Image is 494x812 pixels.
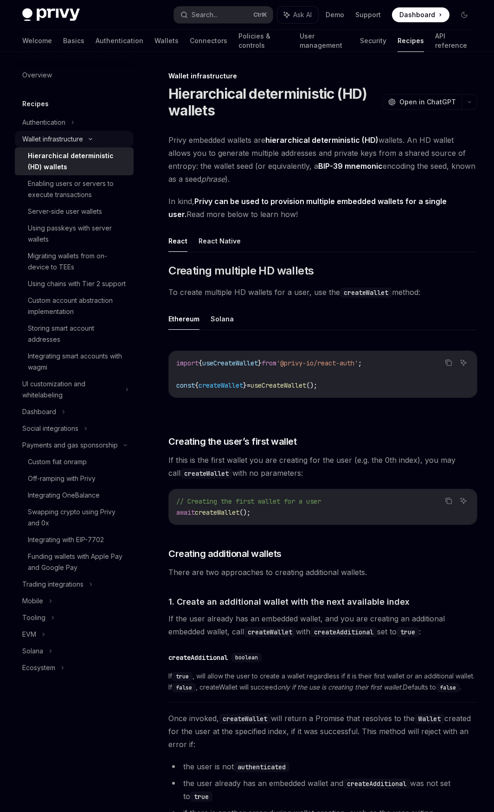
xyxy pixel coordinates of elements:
a: Support [355,10,381,19]
code: createAdditional [343,779,410,789]
code: false [172,683,196,692]
a: Connectors [190,30,227,52]
code: Wallet [415,714,444,724]
a: Recipes [398,30,424,52]
a: Off-ramping with Privy [15,470,134,487]
div: EVM [22,629,36,640]
div: Enabling users or servers to execute transactions [28,178,128,200]
div: Social integrations [22,423,78,434]
span: = [247,381,250,390]
a: Security [360,30,386,52]
a: Using passkeys with server wallets [15,220,134,248]
code: createWallet [244,627,296,637]
span: boolean [235,654,258,661]
span: If , will allow the user to create a wallet regardless if it is their first wallet or an addition... [168,671,477,693]
span: There are two approaches to creating additional wallets. [168,566,477,579]
span: Open in ChatGPT [399,97,456,107]
span: Privy embedded wallets are wallets. An HD wallet allows you to generate multiple addresses and pr... [168,134,477,185]
div: Authentication [22,117,65,128]
span: Ask AI [293,10,312,19]
li: the user already has an embedded wallet and was not set to [168,777,477,803]
a: Custom account abstraction implementation [15,292,134,320]
code: createWallet [340,288,392,298]
a: Integrating smart accounts with wagmi [15,348,134,376]
div: Integrating OneBalance [28,490,100,501]
a: Overview [15,67,134,83]
div: Integrating smart accounts with wagmi [28,351,128,373]
img: dark logo [22,8,80,21]
div: UI customization and whitelabeling [22,378,120,401]
div: Funding wallets with Apple Pay and Google Pay [28,551,128,573]
span: useCreateWallet [202,359,258,367]
em: phrase [201,174,225,184]
span: ; [358,359,362,367]
button: Open in ChatGPT [382,94,462,110]
a: Welcome [22,30,52,52]
div: Tooling [22,612,45,623]
span: Once invoked, will return a Promise that resolves to the created for the user at the specified in... [168,712,477,751]
div: Using passkeys with server wallets [28,223,128,245]
span: } [243,381,247,390]
div: Solana [22,646,43,657]
button: Ask AI [457,357,469,369]
a: User management [300,30,349,52]
span: { [199,359,202,367]
div: Off-ramping with Privy [28,473,96,484]
span: import [176,359,199,367]
code: true [190,792,212,802]
a: Swapping crypto using Privy and 0x [15,504,134,531]
button: React [168,230,187,252]
code: createWallet [219,714,271,724]
div: Using chains with Tier 2 support [28,278,126,289]
code: createAdditional [310,627,377,637]
div: Ecosystem [22,662,55,673]
a: Storing smart account addresses [15,320,134,348]
a: Demo [326,10,344,19]
span: Creating multiple HD wallets [168,263,314,278]
a: Server-side user wallets [15,203,134,220]
em: only if the use is creating their first wallet. [277,683,403,691]
button: Copy the contents from the code block [443,357,455,369]
h5: Recipes [22,98,49,109]
span: To create multiple HD wallets for a user, use the method: [168,286,477,299]
strong: hierarchical deterministic (HD) [265,135,379,145]
button: React Native [199,230,241,252]
span: } [258,359,262,367]
a: Basics [63,30,84,52]
code: authenticated [234,762,289,772]
span: createWallet [199,381,243,390]
button: Search...CtrlK [174,6,273,23]
span: useCreateWallet [250,381,306,390]
button: Ask AI [277,6,318,23]
span: const [176,381,195,390]
span: If this is the first wallet you are creating for the user (e.g. the 0th index), you may call with... [168,454,477,480]
strong: Privy can be used to provision multiple embedded wallets for a single user. [168,197,447,219]
a: BIP-39 mnemonic [318,161,383,171]
a: Policies & controls [238,30,289,52]
span: Creating the user’s first wallet [168,435,296,448]
a: Dashboard [392,7,449,22]
span: Ctrl K [253,11,267,19]
div: Custom account abstraction implementation [28,295,128,317]
code: true [172,672,192,681]
a: Integrating OneBalance [15,487,134,504]
span: createWallet [195,508,239,517]
span: (); [306,381,317,390]
div: Dashboard [22,406,56,417]
div: Integrating with EIP-7702 [28,534,104,545]
div: Wallet infrastructure [22,134,83,145]
a: Using chains with Tier 2 support [15,275,134,292]
code: createWallet [180,468,232,479]
div: createAdditional [168,653,228,662]
span: { [195,381,199,390]
div: Search... [192,9,218,20]
button: Toggle dark mode [457,7,472,22]
div: Wallet infrastructure [168,71,477,81]
code: false [436,683,460,692]
span: Creating additional wallets [168,547,282,560]
span: (); [239,508,250,517]
span: 1. Create an additional wallet with the next available index [168,595,410,608]
code: true [397,627,419,637]
button: Ethereum [168,308,199,330]
button: Ask AI [457,495,469,507]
